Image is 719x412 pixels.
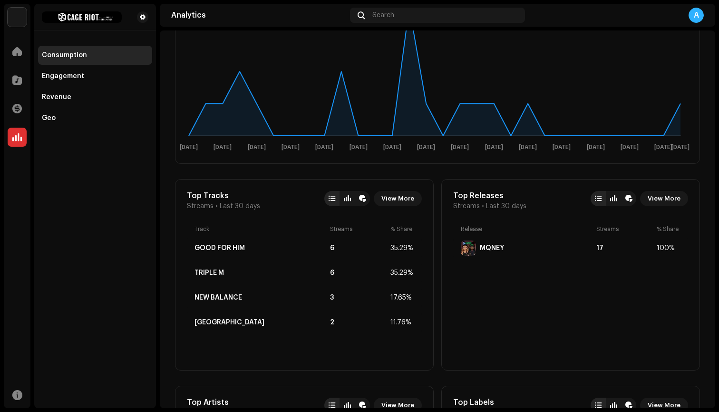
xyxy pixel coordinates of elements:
[350,144,368,151] text: [DATE]
[390,269,414,277] div: 35.29%
[42,114,56,122] div: Geo
[480,244,504,252] div: MQNEY
[657,225,680,233] div: % Share
[330,225,387,233] div: Streams
[461,241,476,256] img: F5B07173-8091-4B7F-8D17-B6C593782F08
[671,144,690,151] text: [DATE]
[187,202,214,210] span: Streams
[485,144,503,151] text: [DATE]
[38,109,152,128] re-m-nav-item: Geo
[282,144,300,151] text: [DATE]
[372,11,394,19] span: Search
[383,144,401,151] text: [DATE]
[381,189,414,208] span: View More
[194,244,245,252] div: GOOD FOR HIM
[194,319,264,326] div: SALEM
[330,319,387,326] div: 2
[38,67,152,86] re-m-nav-item: Engagement
[330,294,387,301] div: 3
[553,144,571,151] text: [DATE]
[330,269,387,277] div: 6
[187,191,260,201] div: Top Tracks
[180,144,198,151] text: [DATE]
[587,144,605,151] text: [DATE]
[214,144,232,151] text: [DATE]
[640,191,688,206] button: View More
[648,189,680,208] span: View More
[621,144,639,151] text: [DATE]
[482,202,484,210] span: •
[215,202,218,210] span: •
[461,225,593,233] div: Release
[453,398,526,407] div: Top Labels
[417,144,435,151] text: [DATE]
[38,46,152,65] re-m-nav-item: Consumption
[194,225,326,233] div: Track
[453,202,480,210] span: Streams
[390,319,414,326] div: 11.76%
[187,398,260,407] div: Top Artists
[42,11,122,23] img: 32fd7141-360c-44c3-81c1-7b74791b89bc
[654,144,672,151] text: [DATE]
[453,191,526,201] div: Top Releases
[596,225,653,233] div: Streams
[42,72,84,80] div: Engagement
[657,244,680,252] div: 100%
[248,144,266,151] text: [DATE]
[315,144,333,151] text: [DATE]
[390,294,414,301] div: 17.65%
[194,294,242,301] div: NEW BALANCE
[38,88,152,107] re-m-nav-item: Revenue
[8,8,27,27] img: 3bdc119d-ef2f-4d41-acde-c0e9095fc35a
[451,144,469,151] text: [DATE]
[390,225,414,233] div: % Share
[689,8,704,23] div: A
[194,269,224,277] div: TRIPLE M
[390,244,414,252] div: 35.29%
[486,202,526,210] span: Last 30 days
[519,144,537,151] text: [DATE]
[42,51,87,59] div: Consumption
[330,244,387,252] div: 6
[42,93,71,101] div: Revenue
[220,202,260,210] span: Last 30 days
[374,191,422,206] button: View More
[596,244,653,252] div: 17
[171,11,346,19] div: Analytics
